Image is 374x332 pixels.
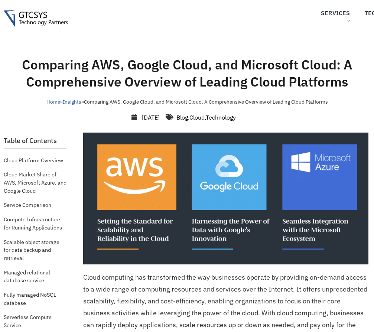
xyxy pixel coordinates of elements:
a: Services [315,5,355,26]
a: Serverless Compute Service [4,311,66,331]
a: Insights [63,98,81,105]
a: Cloud Market Share of AWS, Microsoft Azure, and Google Cloud [4,169,66,196]
a: Technology [206,114,236,121]
a: Managed relational database service [4,267,66,286]
h2: Table of Contents [4,137,66,145]
img: Gtcsys logo [4,10,68,27]
span: » » [46,98,328,105]
a: Service Comparison [4,199,51,211]
a: Fully managed NoSQL database [4,289,66,309]
a: Compute Infrastructure for Running Applications [4,214,66,233]
a: Home [46,98,60,105]
span: , , [176,114,236,121]
a: Blog [176,114,188,121]
a: Scalable object storage for data backup and retrieval [4,236,66,264]
time: [DATE] [142,114,160,121]
a: Cloud [189,114,205,121]
span: Comparing AWS, Google Cloud, and Microsoft Cloud: A Comprehensive Overview of Leading Cloud Platf... [84,98,328,105]
a: Cloud Platform Overview [4,154,63,166]
h1: Comparing AWS, Google Cloud, and Microsoft Cloud: A Comprehensive Overview of Leading Cloud Platf... [19,56,355,91]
